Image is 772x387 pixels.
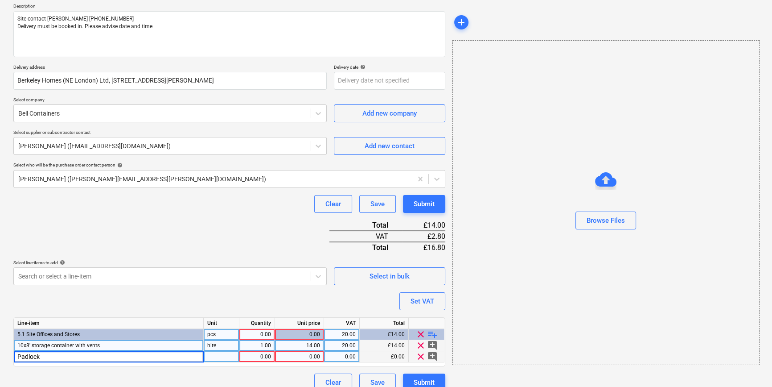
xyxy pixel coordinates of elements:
[17,342,100,349] span: 10x8' storage container with vents
[427,351,438,362] span: add_comment
[13,162,445,168] div: Select who will be the purchase order contact person
[411,295,434,307] div: Set VAT
[370,198,385,210] div: Save
[279,340,320,351] div: 14.00
[58,260,65,265] span: help
[402,231,445,242] div: £2.80
[360,318,409,329] div: Total
[279,329,320,340] div: 0.00
[452,40,760,365] div: Browse Files
[456,17,467,28] span: add
[275,318,324,329] div: Unit price
[204,329,239,340] div: pcs
[358,64,365,70] span: help
[13,3,445,11] p: Description
[575,212,636,229] button: Browse Files
[360,329,409,340] div: £14.00
[402,242,445,253] div: £16.80
[13,129,327,137] p: Select supplier or subcontractor contact
[329,220,402,231] div: Total
[14,318,204,329] div: Line-item
[727,344,772,387] iframe: Chat Widget
[329,231,402,242] div: VAT
[402,220,445,231] div: £14.00
[17,331,80,337] span: 5.1 Site Offices and Stores
[334,267,445,285] button: Select in bulk
[334,64,445,70] div: Delivery date
[204,340,239,351] div: hire
[359,195,396,213] button: Save
[360,340,409,351] div: £14.00
[324,318,360,329] div: VAT
[427,329,438,340] span: playlist_add
[415,351,426,362] span: clear
[414,198,435,210] div: Submit
[427,340,438,351] span: add_comment
[328,340,356,351] div: 20.00
[314,195,352,213] button: Clear
[360,351,409,362] div: £0.00
[243,329,271,340] div: 0.00
[415,329,426,340] span: clear
[239,318,275,329] div: Quantity
[115,162,123,168] span: help
[403,195,445,213] button: Submit
[13,97,327,104] p: Select company
[325,198,341,210] div: Clear
[279,351,320,362] div: 0.00
[204,318,239,329] div: Unit
[334,104,445,122] button: Add new company
[334,137,445,155] button: Add new contact
[329,242,402,253] div: Total
[399,292,445,310] button: Set VAT
[587,215,625,226] div: Browse Files
[334,72,445,90] input: Delivery date not specified
[243,340,271,351] div: 1.00
[328,351,356,362] div: 0.00
[13,11,445,57] textarea: Site contact [PERSON_NAME] [PHONE_NUMBER] Delivery must be booked in. Please advise date and time
[362,108,417,119] div: Add new company
[370,270,410,282] div: Select in bulk
[13,260,327,266] div: Select line-items to add
[328,329,356,340] div: 20.00
[415,340,426,351] span: clear
[13,72,327,90] input: Delivery address
[243,351,271,362] div: 0.00
[365,140,415,152] div: Add new contact
[13,64,327,72] p: Delivery address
